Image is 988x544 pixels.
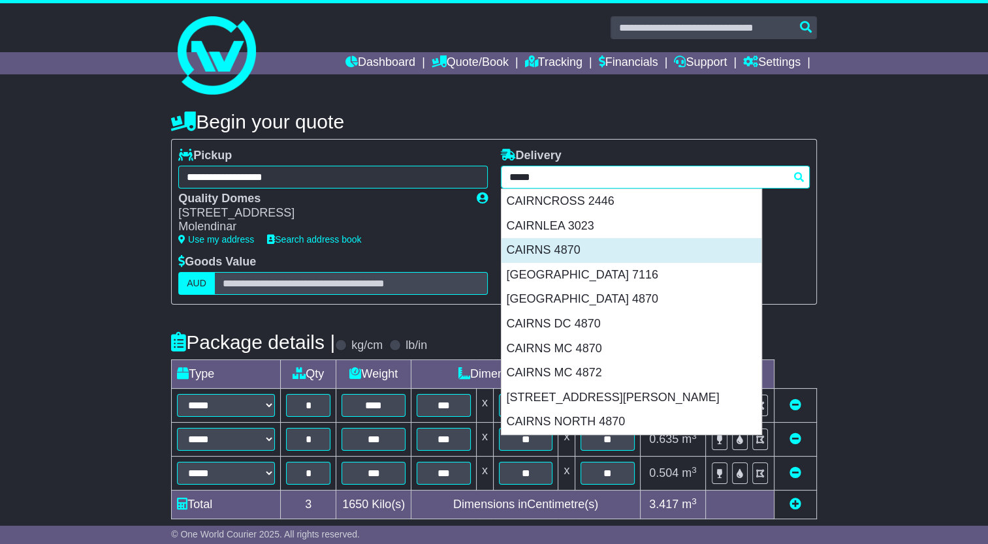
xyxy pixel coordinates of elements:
h4: Package details | [171,331,335,353]
div: CAIRNLEA 3023 [502,214,761,239]
div: CAIRNS NORTH 4870 [502,410,761,434]
a: Remove this item [789,466,801,479]
label: Goods Value [178,255,256,269]
div: CAIRNS MC 4872 [502,361,761,385]
label: Delivery [501,149,562,163]
span: m [682,432,697,446]
a: Remove this item [789,432,801,446]
a: Financials [599,52,658,74]
td: Type [172,360,281,389]
span: m [682,498,697,511]
td: 3 [281,491,336,519]
a: Settings [743,52,801,74]
span: 0.635 [649,432,678,446]
a: Add new item [789,498,801,511]
a: Support [674,52,727,74]
span: © One World Courier 2025. All rights reserved. [171,529,360,539]
a: Quote/Book [432,52,509,74]
div: [STREET_ADDRESS] [178,206,463,220]
td: x [558,457,575,491]
div: [GEOGRAPHIC_DATA] 7116 [502,263,761,288]
td: Qty [281,360,336,389]
label: kg/cm [351,339,383,353]
td: Dimensions (L x W x H) [411,360,640,389]
span: 1650 [342,498,368,511]
div: Molendinar [178,220,463,234]
a: Dashboard [345,52,415,74]
td: x [476,423,493,457]
td: Weight [336,360,411,389]
td: x [476,389,493,423]
td: x [476,457,493,491]
a: Search address book [267,234,361,245]
span: 3.417 [649,498,678,511]
h4: Begin your quote [171,111,817,132]
td: Total [172,491,281,519]
label: lb/in [406,339,427,353]
div: Quality Domes [178,192,463,206]
td: Dimensions in Centimetre(s) [411,491,640,519]
div: CAIRNCROSS 2446 [502,189,761,214]
label: Pickup [178,149,232,163]
a: Tracking [525,52,582,74]
div: CAIRNS DC 4870 [502,312,761,337]
a: Use my address [178,234,254,245]
td: x [558,423,575,457]
sup: 3 [692,465,697,475]
div: [GEOGRAPHIC_DATA] 4870 [502,287,761,312]
sup: 3 [692,496,697,506]
td: Kilo(s) [336,491,411,519]
div: CAIRNS MC 4870 [502,337,761,361]
div: CAIRNS 4870 [502,238,761,263]
div: [STREET_ADDRESS][PERSON_NAME] [502,385,761,410]
span: m [682,466,697,479]
a: Remove this item [789,399,801,412]
label: AUD [178,272,215,295]
span: 0.504 [649,466,678,479]
sup: 3 [692,431,697,441]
